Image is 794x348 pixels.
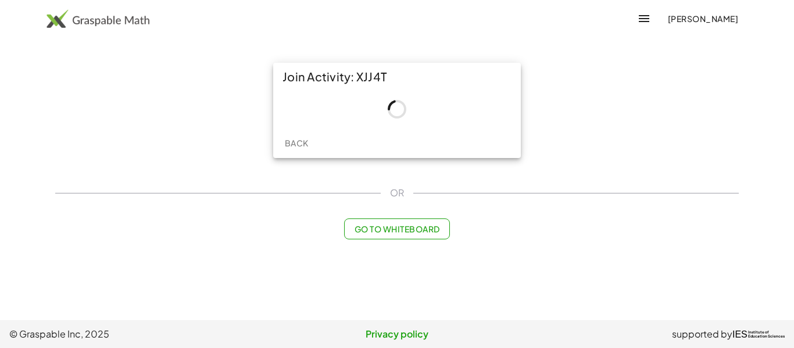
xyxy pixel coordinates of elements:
button: [PERSON_NAME] [658,8,747,29]
button: Back [278,132,315,153]
span: Go to Whiteboard [354,224,439,234]
span: IES [732,329,747,340]
a: IESInstitute ofEducation Sciences [732,327,785,341]
span: supported by [672,327,732,341]
button: Go to Whiteboard [344,218,449,239]
span: © Graspable Inc, 2025 [9,327,268,341]
span: [PERSON_NAME] [667,13,738,24]
a: Privacy policy [268,327,527,341]
div: Join Activity: XJJ4T [273,63,521,91]
span: Back [284,138,308,148]
span: OR [390,186,404,200]
span: Institute of Education Sciences [748,331,785,339]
